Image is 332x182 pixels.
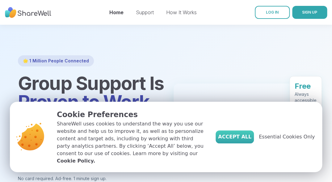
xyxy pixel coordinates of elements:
button: SIGN UP [292,6,327,19]
span: SIGN UP [302,10,317,15]
div: Always accessible [295,91,317,103]
span: Accept All [218,133,251,141]
div: Free [295,81,317,91]
a: LOG IN [255,6,290,19]
span: Essential Cookies Only [259,133,315,141]
h1: Group Support Is [18,74,159,111]
span: Proven to Work [18,91,149,113]
p: ShareWell uses cookies to understand the way you use our website and help us to improve it, as we... [57,120,206,165]
div: 🌟 1 Million People Connected [18,55,94,66]
a: Support [136,9,154,15]
p: No card required. Ad-free. 1 minute sign up. [18,176,159,182]
p: Cookie Preferences [57,109,206,120]
a: Cookie Policy. [57,157,95,165]
a: Home [109,9,124,15]
button: Accept All [216,130,254,143]
a: How It Works [166,9,197,15]
img: ShareWell Nav Logo [5,4,51,21]
span: LOG IN [266,10,279,15]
